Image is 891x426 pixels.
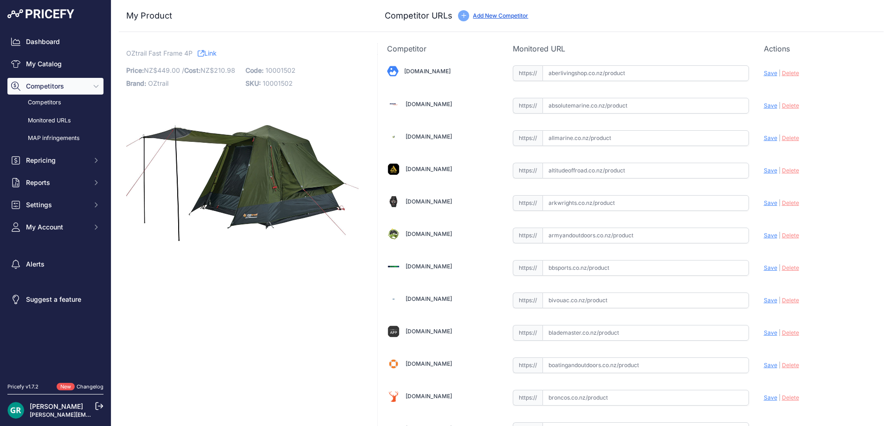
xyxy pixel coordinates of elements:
span: Save [764,362,777,369]
p: Competitor [387,43,497,54]
a: [DOMAIN_NAME] [406,230,452,237]
span: My Account [26,223,87,232]
span: https:// [513,195,542,211]
span: / NZ$ [182,66,235,74]
span: Delete [782,134,799,141]
button: Settings [7,197,103,213]
span: | [779,297,781,304]
span: https:// [513,390,542,406]
span: | [779,70,781,76]
a: My Catalog [7,56,103,72]
span: Delete [782,297,799,304]
img: Pricefy Logo [7,9,74,19]
a: Add New Competitor [473,12,528,19]
button: Repricing [7,152,103,169]
span: | [779,362,781,369]
span: https:// [513,130,542,146]
a: [DOMAIN_NAME] [406,360,452,367]
a: Changelog [77,383,103,390]
span: 210.98 [214,66,235,74]
nav: Sidebar [7,33,103,372]
a: [DOMAIN_NAME] [406,165,452,172]
span: Save [764,167,777,174]
span: Save [764,102,777,109]
button: Reports [7,174,103,191]
a: [DOMAIN_NAME] [406,198,452,205]
span: | [779,134,781,141]
span: OZtrail [148,79,168,87]
span: https:// [513,163,542,178]
span: Competitors [26,82,87,91]
span: Delete [782,70,799,76]
span: Delete [782,102,799,109]
a: Dashboard [7,33,103,50]
span: Delete [782,362,799,369]
h3: My Product [126,9,359,22]
span: | [779,232,781,239]
span: Save [764,297,777,304]
input: blademaster.co.nz/product [542,325,749,341]
span: Delete [782,199,799,206]
a: Link [198,47,217,59]
input: bivouac.co.nz/product [542,292,749,308]
a: Monitored URLs [7,113,103,129]
a: [DOMAIN_NAME] [406,263,452,270]
span: https:// [513,98,542,114]
span: Save [764,394,777,401]
a: Alerts [7,256,103,273]
input: allmarine.co.nz/product [542,130,749,146]
a: Suggest a feature [7,291,103,308]
span: https:// [513,65,542,81]
span: | [779,329,781,336]
div: Pricefy v1.7.2 [7,383,39,391]
span: Save [764,199,777,206]
button: My Account [7,219,103,235]
p: Actions [764,43,874,54]
input: broncos.co.nz/product [542,390,749,406]
p: Monitored URL [513,43,749,54]
a: [DOMAIN_NAME] [406,328,452,335]
span: | [779,102,781,109]
a: [PERSON_NAME][EMAIL_ADDRESS][DOMAIN_NAME] [30,411,173,418]
span: Settings [26,200,87,210]
span: 10001502 [265,66,296,74]
input: altitudeoffroad.co.nz/product [542,163,749,178]
span: 449.00 [157,66,180,74]
span: | [779,264,781,271]
span: SKU: [245,79,261,87]
span: https:// [513,228,542,243]
span: | [779,394,781,401]
span: Delete [782,232,799,239]
span: Save [764,329,777,336]
span: OZtrail Fast Frame 4P [126,47,193,59]
span: 10001502 [263,79,293,87]
span: https:// [513,292,542,308]
input: boatingandoutdoors.co.nz/product [542,357,749,373]
span: Save [764,134,777,141]
span: Save [764,232,777,239]
button: Competitors [7,78,103,95]
span: Save [764,264,777,271]
span: Delete [782,167,799,174]
span: Code: [245,66,264,74]
span: Delete [782,329,799,336]
input: absolutemarine.co.nz/product [542,98,749,114]
a: [DOMAIN_NAME] [406,133,452,140]
p: NZ$ [126,64,240,77]
span: Delete [782,264,799,271]
span: New [57,383,75,391]
a: [DOMAIN_NAME] [406,393,452,400]
input: armyandoutdoors.co.nz/product [542,228,749,243]
a: Competitors [7,95,103,111]
a: [DOMAIN_NAME] [406,295,452,302]
span: https:// [513,357,542,373]
a: MAP infringements [7,130,103,146]
input: bbsports.co.nz/product [542,260,749,276]
span: Save [764,70,777,76]
span: https:// [513,260,542,276]
span: Price: [126,66,144,74]
a: [DOMAIN_NAME] [406,101,452,108]
span: | [779,199,781,206]
input: aberlivingshop.co.nz/product [542,65,749,81]
span: Cost: [184,66,200,74]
